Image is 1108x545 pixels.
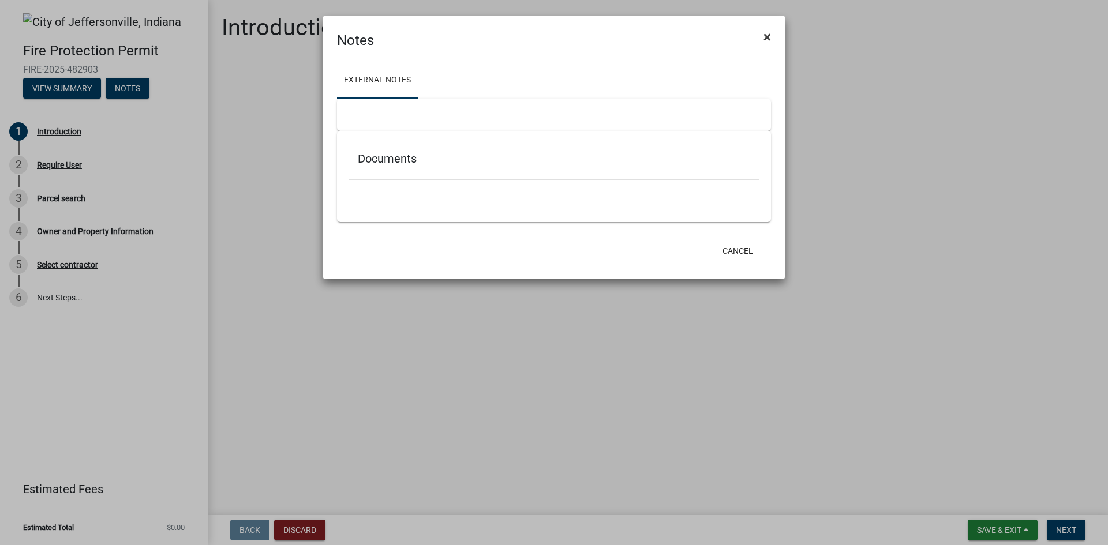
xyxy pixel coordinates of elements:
[337,62,418,99] a: External Notes
[763,29,771,45] span: ×
[358,152,750,166] h5: Documents
[713,240,762,261] button: Cancel
[337,30,374,51] h4: Notes
[754,21,780,53] button: Close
